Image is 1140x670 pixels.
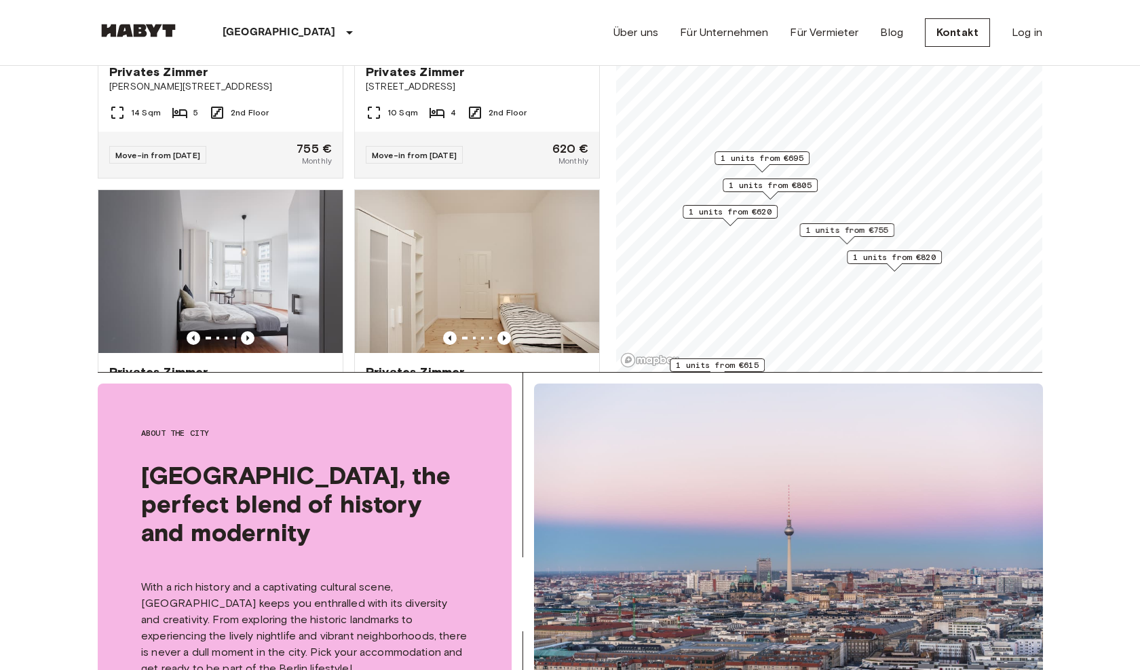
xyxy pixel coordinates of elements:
[109,64,208,80] span: Privates Zimmer
[366,80,588,94] span: [STREET_ADDRESS]
[799,223,894,244] div: Map marker
[451,107,456,119] span: 4
[723,179,818,200] div: Map marker
[109,80,332,94] span: [PERSON_NAME][STREET_ADDRESS]
[387,107,418,119] span: 10 Sqm
[297,143,332,155] span: 755 €
[372,150,457,160] span: Move-in from [DATE]
[853,251,936,263] span: 1 units from €820
[366,364,464,380] span: Privates Zimmer
[552,143,588,155] span: 620 €
[115,150,200,160] span: Move-in from [DATE]
[613,24,658,41] a: Über uns
[354,189,600,479] a: Marketing picture of unit DE-01-223-04MPrevious imagePrevious imagePrivates Zimmer[STREET_ADDRESS...
[558,155,588,167] span: Monthly
[847,250,942,272] div: Map marker
[109,364,208,380] span: Privates Zimmer
[925,18,990,47] a: Kontakt
[366,64,464,80] span: Privates Zimmer
[98,189,343,479] a: Marketing picture of unit DE-01-047-05HPrevious imagePrevious imagePrivates Zimmer[STREET_ADDRESS...
[231,107,269,119] span: 2nd Floor
[680,24,768,41] a: Für Unternehmen
[670,358,765,379] div: Map marker
[131,107,161,119] span: 14 Sqm
[1012,24,1042,41] a: Log in
[676,359,759,371] span: 1 units from €615
[683,205,778,226] div: Map marker
[141,461,468,546] span: [GEOGRAPHIC_DATA], the perfect blend of history and modernity
[689,206,772,218] span: 1 units from €620
[721,152,803,164] span: 1 units from €695
[193,107,198,119] span: 5
[790,24,858,41] a: Für Vermieter
[302,155,332,167] span: Monthly
[98,190,343,353] img: Marketing picture of unit DE-01-047-05H
[98,24,179,37] img: Habyt
[497,331,511,345] button: Previous image
[620,352,680,368] a: Mapbox logo
[241,331,254,345] button: Previous image
[715,151,810,172] div: Map marker
[443,331,457,345] button: Previous image
[729,179,812,191] span: 1 units from €805
[489,107,527,119] span: 2nd Floor
[187,331,200,345] button: Previous image
[805,224,888,236] span: 1 units from €755
[223,24,336,41] p: [GEOGRAPHIC_DATA]
[355,190,599,353] img: Marketing picture of unit DE-01-223-04M
[141,427,468,439] span: About the city
[880,24,903,41] a: Blog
